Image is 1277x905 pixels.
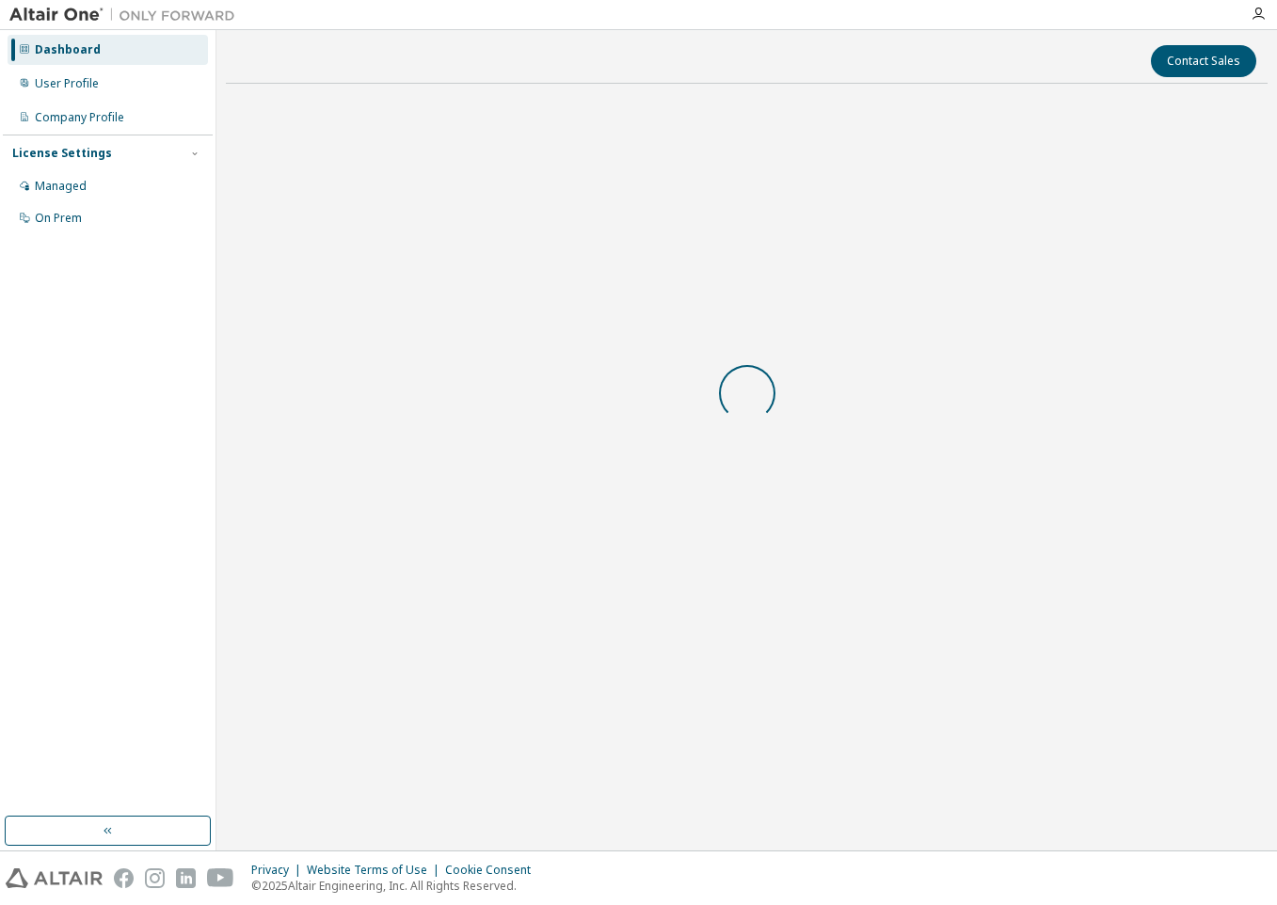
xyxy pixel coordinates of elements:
[35,76,99,91] div: User Profile
[114,868,134,888] img: facebook.svg
[12,146,112,161] div: License Settings
[35,110,124,125] div: Company Profile
[1151,45,1256,77] button: Contact Sales
[35,42,101,57] div: Dashboard
[251,878,542,894] p: © 2025 Altair Engineering, Inc. All Rights Reserved.
[307,863,445,878] div: Website Terms of Use
[145,868,165,888] img: instagram.svg
[9,6,245,24] img: Altair One
[35,179,87,194] div: Managed
[6,868,103,888] img: altair_logo.svg
[207,868,234,888] img: youtube.svg
[445,863,542,878] div: Cookie Consent
[251,863,307,878] div: Privacy
[176,868,196,888] img: linkedin.svg
[35,211,82,226] div: On Prem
